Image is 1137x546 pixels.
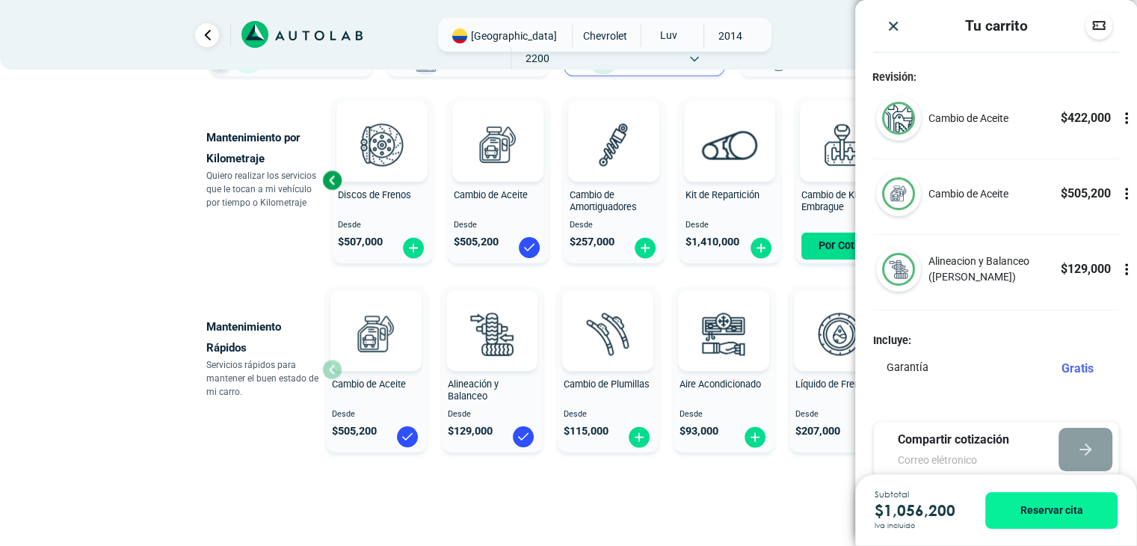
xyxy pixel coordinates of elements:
[627,426,651,449] img: fi_plus-circle2.svg
[570,189,637,213] span: Cambio de Amortiguadores
[1061,185,1111,203] p: $ 505,200
[928,254,1060,285] p: Alineacion y Balanceo ([PERSON_NAME])
[795,425,840,438] span: $ 207,000
[338,236,383,248] span: $ 507,000
[558,286,659,453] button: Cambio de Plumillas Desde $115,000
[795,410,884,420] span: Desde
[680,425,718,438] span: $ 93,000
[206,316,322,358] p: Mantenimiento Rápidos
[702,130,758,159] img: correa_de_reparticion-v3.svg
[448,378,499,402] span: Alineación y Balanceo
[591,104,636,149] img: AD0BCuuxAAAAAElFTkSuQmCC
[448,425,493,438] span: $ 129,000
[321,169,343,191] div: Previous slide
[454,189,528,200] span: Cambio de Aceite
[685,221,774,230] span: Desde
[459,301,525,366] img: alineacion_y_balanceo-v3.svg
[817,293,862,338] img: AD0BCuuxAAAAAElFTkSuQmCC
[680,410,768,420] span: Desde
[882,177,915,210] img: cambio_de_aceite-v3.svg
[875,499,963,522] p: $ 1,056,200
[338,189,411,200] span: Discos de Frenos
[795,378,870,390] span: Líquido de Frenos
[471,28,557,43] span: [GEOGRAPHIC_DATA]
[691,301,757,366] img: aire_acondicionado-v3.svg
[332,97,433,263] button: Discos de Frenos Desde $507,000
[452,28,467,43] img: Flag of COLOMBIA
[674,286,774,453] button: Aire Acondicionado Desde $93,000
[964,17,1027,34] h3: Tu carrito
[855,71,1137,84] h4: Revisión:
[985,492,1118,529] button: Reservar cita
[823,104,868,149] img: AD0BCuuxAAAAAElFTkSuQmCC
[1091,18,1106,33] img: Descuentos code image
[707,104,752,149] img: AD0BCuuxAAAAAElFTkSuQmCC
[801,189,872,213] span: Cambio de Kit de Embrague
[882,253,915,286] img: alineacion_y_balanceo-v3.svg
[454,221,543,230] span: Desde
[570,236,614,248] span: $ 257,000
[795,97,896,263] button: Cambio de Kit de Embrague Por Cotizar
[928,111,1008,126] p: Cambio de Aceite
[873,334,1119,347] h4: Incluye:
[332,425,377,438] span: $ 505,200
[511,425,535,449] img: blue-check.svg
[448,410,537,420] span: Desde
[475,104,520,149] img: AD0BCuuxAAAAAElFTkSuQmCC
[641,25,694,46] span: LUV
[585,293,630,338] img: AD0BCuuxAAAAAElFTkSuQmCC
[401,236,425,260] img: fi_plus-circle2.svg
[633,236,657,260] img: fi_plus-circle2.svg
[349,111,415,177] img: frenos2-v3.svg
[360,104,404,149] img: AD0BCuuxAAAAAElFTkSuQmCC
[749,236,773,260] img: fi_plus-circle2.svg
[442,286,543,453] button: Alineación y Balanceo Desde $129,000
[898,453,1031,468] input: Correo elétronico
[579,25,632,47] span: CHEVROLET
[465,111,531,177] img: cambio_de_aceite-v3.svg
[685,189,759,200] span: Kit de Repartición
[807,301,872,366] img: liquido_frenos-v3.svg
[564,410,653,420] span: Desde
[570,221,659,230] span: Desde
[875,491,963,499] span: Subtotal
[701,293,746,338] img: AD0BCuuxAAAAAElFTkSuQmCC
[564,378,650,390] span: Cambio de Plumillas
[343,301,409,366] img: cambio_de_aceite-v3.svg
[1061,109,1111,127] p: $ 422,000
[886,18,901,34] button: Close
[448,97,549,263] button: Cambio de Aceite Desde $505,200
[685,236,739,248] span: $ 1,410,000
[206,127,322,169] p: Mantenimiento por Kilometraje
[332,410,421,420] span: Desde
[195,23,219,47] a: Ir al paso anterior
[928,186,1008,202] p: Cambio de Aceite
[326,286,427,453] button: Cambio de Aceite Desde $505,200
[680,97,780,263] button: Kit de Repartición Desde $1,410,000
[875,522,915,530] span: Iva incluido
[564,97,665,263] button: Cambio de Amortiguadores Desde $257,000
[206,169,322,209] p: Quiero realizar los servicios que le tocan a mi vehículo por tiempo o Kilometraje
[511,47,564,70] span: 2200
[1061,360,1106,378] div: Gratis
[813,111,878,177] img: kit_de_embrague-v3.svg
[469,293,514,338] img: AD0BCuuxAAAAAElFTkSuQmCC
[395,425,419,449] img: blue-check.svg
[206,358,322,399] p: Servicios rápidos para mantener el buen estado de mi carro.
[680,378,761,390] span: Aire Acondicionado
[581,111,647,177] img: amortiguadores-v3.svg
[789,286,890,453] button: Líquido de Frenos Desde $207,000
[338,221,427,230] span: Desde
[801,233,890,260] button: Por Cotizar
[704,25,757,47] span: 2014
[517,236,541,260] img: blue-check.svg
[898,431,1031,449] p: Compartir cotización
[887,360,928,376] p: Garantía
[332,378,406,390] span: Cambio de Aceite
[564,425,608,438] span: $ 115,000
[575,301,641,366] img: plumillas-v3.svg
[882,102,915,135] img: mantenimiento_general-v3.svg
[886,19,901,34] img: close icon
[743,426,767,449] img: fi_plus-circle2.svg
[1061,260,1111,278] p: $ 129,000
